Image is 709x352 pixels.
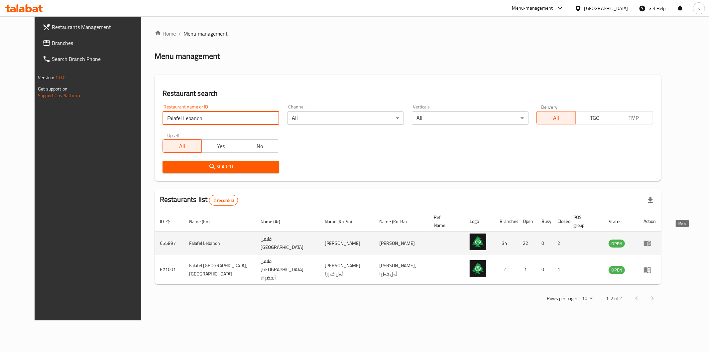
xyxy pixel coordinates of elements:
td: 1 [518,255,536,284]
button: TGO [575,111,615,124]
td: [PERSON_NAME] [374,232,428,255]
th: Action [638,211,661,232]
td: Falafel [GEOGRAPHIC_DATA], [GEOGRAPHIC_DATA] [184,255,255,284]
div: All [287,111,404,125]
span: Ref. Name [434,213,456,229]
label: Upsell [167,133,179,137]
button: TMP [614,111,653,124]
a: Restaurants Management [37,19,153,35]
th: Closed [552,211,568,232]
td: 0 [536,255,552,284]
img: Falafel Lebanon, Al Khadhraa [470,260,486,277]
span: Search [168,163,274,171]
button: No [240,139,279,153]
span: 1.0.0 [55,73,65,82]
td: [PERSON_NAME]، ئەل خەزرا [319,255,374,284]
div: Rows per page: [579,294,595,304]
button: All [163,139,202,153]
span: Name (En) [189,218,218,226]
td: 655897 [155,232,184,255]
span: Name (Ku-Ba) [379,218,415,226]
span: All [166,141,199,151]
td: 34 [494,232,518,255]
td: Falafel Lebanon [184,232,255,255]
span: Get support on: [38,85,68,93]
a: Search Branch Phone [37,51,153,67]
input: Search for restaurant name or ID.. [163,111,279,125]
span: POS group [573,213,595,229]
span: All [539,113,573,123]
th: Logo [464,211,494,232]
td: 2 [494,255,518,284]
span: Name (Ar) [261,218,289,226]
th: Open [518,211,536,232]
th: Branches [494,211,518,232]
span: Restaurants Management [52,23,148,31]
a: Home [155,30,176,38]
button: Yes [201,139,241,153]
img: Falafel Lebanon [470,234,486,250]
span: Yes [204,141,238,151]
label: Delivery [541,104,558,109]
button: Search [163,161,279,173]
h2: Menu management [155,51,220,62]
span: Version: [38,73,54,82]
span: Search Branch Phone [52,55,148,63]
div: Export file [643,192,658,208]
td: 2 [552,232,568,255]
span: Menu management [183,30,228,38]
span: OPEN [609,266,625,274]
li: / [178,30,181,38]
p: Rows per page: [547,294,577,303]
nav: breadcrumb [155,30,661,38]
h2: Restaurant search [163,88,653,98]
p: 1-2 of 2 [606,294,622,303]
span: OPEN [609,240,625,248]
span: s [698,5,700,12]
div: Menu-management [512,4,553,12]
span: 2 record(s) [209,197,238,204]
div: [GEOGRAPHIC_DATA] [584,5,628,12]
td: 0 [536,232,552,255]
div: OPEN [609,240,625,248]
span: TMP [617,113,650,123]
td: فلافل [GEOGRAPHIC_DATA]، ألخضراء [255,255,319,284]
table: enhanced table [155,211,661,284]
th: Busy [536,211,552,232]
button: All [536,111,576,124]
h2: Restaurants list [160,195,238,206]
div: All [412,111,529,125]
span: ID [160,218,173,226]
span: Status [609,218,630,226]
td: فلافل [GEOGRAPHIC_DATA] [255,232,319,255]
span: Branches [52,39,148,47]
div: Menu [644,266,656,274]
td: [PERSON_NAME]، ئەل خەزرا [374,255,428,284]
span: No [243,141,277,151]
td: 671001 [155,255,184,284]
td: [PERSON_NAME] [319,232,374,255]
td: 22 [518,232,536,255]
span: Name (Ku-So) [325,218,361,226]
a: Support.OpsPlatform [38,91,80,100]
div: Total records count [209,195,238,206]
a: Branches [37,35,153,51]
span: TGO [578,113,612,123]
td: 1 [552,255,568,284]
